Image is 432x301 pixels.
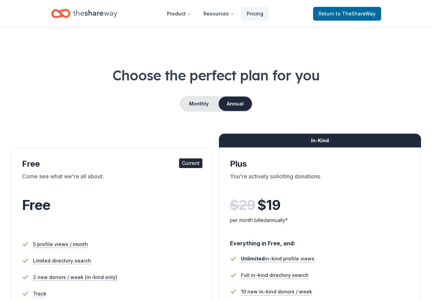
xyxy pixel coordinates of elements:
div: Current [179,158,202,168]
button: Annual [219,97,252,111]
a: Pricing [241,7,269,21]
span: 2 new donors / week (in-kind only) [33,273,117,281]
div: Everything in Free, and: [230,233,410,248]
button: Product [162,7,197,21]
span: $ 19 [257,196,280,215]
button: Monthly [180,97,217,111]
a: Returnto TheShareWay [313,7,381,21]
span: Free [22,197,50,213]
span: Limited directory search [33,257,91,265]
div: Come see what we're all about. [22,172,202,191]
span: Return [319,10,376,18]
div: per month billed annually* [230,216,410,224]
span: 10 new in-kind donors / week [241,288,312,296]
div: You're actively soliciting donations. [230,172,410,191]
span: Track [33,290,46,298]
span: to TheShareWay [336,11,376,16]
span: 5 profile views / month [33,240,88,248]
span: in-kind profile views [241,256,314,261]
h1: Choose the perfect plan for you [11,66,421,85]
nav: Main [162,5,269,22]
span: Full in-kind directory search [241,271,309,279]
div: Free [22,158,202,169]
a: Home [51,5,117,22]
div: Plus [230,158,410,169]
div: In-Kind [219,134,421,147]
span: Unlimited [241,256,265,261]
button: Resources [198,7,240,21]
